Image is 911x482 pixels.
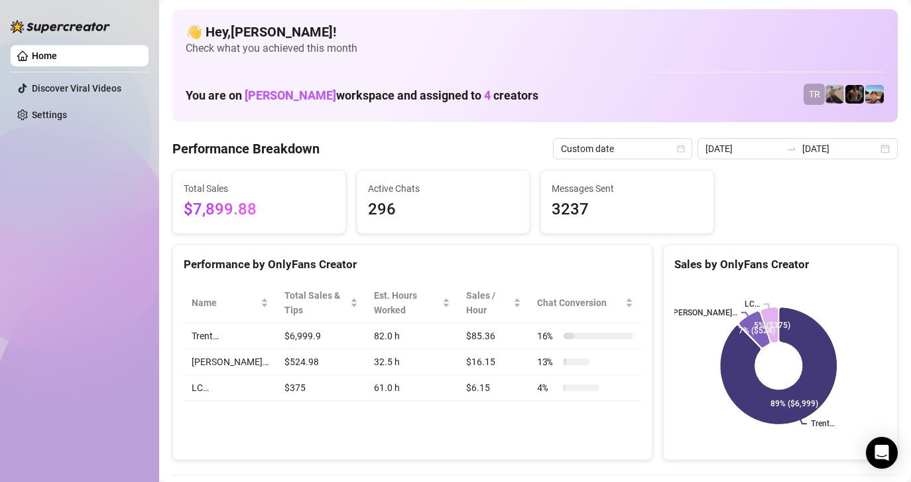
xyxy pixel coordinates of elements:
[276,323,366,349] td: $6,999.9
[458,349,529,375] td: $16.15
[184,323,276,349] td: Trent…
[552,181,703,196] span: Messages Sent
[366,349,457,375] td: 32.5 h
[32,110,67,120] a: Settings
[245,88,336,102] span: [PERSON_NAME]
[671,308,737,317] text: [PERSON_NAME]…
[374,288,439,317] div: Est. Hours Worked
[537,355,558,369] span: 13 %
[845,85,864,104] img: Trent
[466,288,511,317] span: Sales / Hour
[865,85,884,104] img: Zach
[809,87,820,102] span: TR
[366,323,457,349] td: 82.0 h
[32,50,57,61] a: Home
[458,323,529,349] td: $85.36
[677,145,685,153] span: calendar
[802,141,878,156] input: End date
[284,288,347,317] span: Total Sales & Tips
[537,380,558,395] span: 4 %
[368,181,519,196] span: Active Chats
[458,283,529,323] th: Sales / Hour
[825,85,844,104] img: LC
[674,256,886,274] div: Sales by OnlyFans Creator
[184,283,276,323] th: Name
[366,375,457,401] td: 61.0 h
[184,197,335,222] span: $7,899.88
[276,375,366,401] td: $375
[368,197,519,222] span: 296
[184,375,276,401] td: LC…
[458,375,529,401] td: $6.15
[186,88,538,103] h1: You are on workspace and assigned to creators
[811,420,835,429] text: Trent…
[786,143,797,154] span: swap-right
[11,20,110,33] img: logo-BBDzfeDw.svg
[32,83,121,94] a: Discover Viral Videos
[186,41,884,56] span: Check what you achieved this month
[186,23,884,41] h4: 👋 Hey, [PERSON_NAME] !
[745,299,760,309] text: LC…
[552,197,703,222] span: 3237
[561,139,684,159] span: Custom date
[276,283,366,323] th: Total Sales & Tips
[184,349,276,375] td: [PERSON_NAME]…
[537,329,558,343] span: 16 %
[172,139,320,158] h4: Performance Breakdown
[705,141,781,156] input: Start date
[537,295,623,310] span: Chat Conversion
[866,437,898,469] div: Open Intercom Messenger
[529,283,641,323] th: Chat Conversion
[276,349,366,375] td: $524.98
[786,143,797,154] span: to
[184,256,641,274] div: Performance by OnlyFans Creator
[184,181,335,196] span: Total Sales
[484,88,491,102] span: 4
[192,295,258,310] span: Name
